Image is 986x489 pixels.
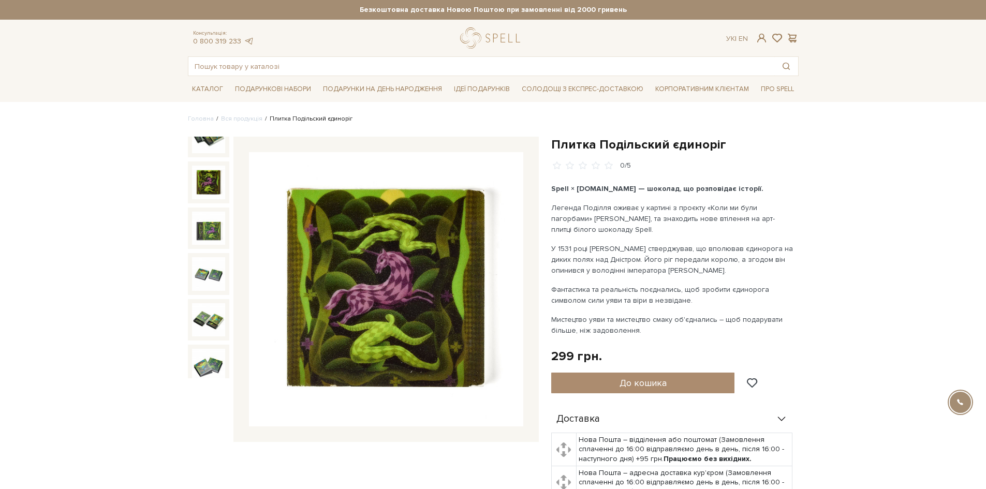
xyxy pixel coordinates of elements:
a: 0 800 319 233 [193,37,241,46]
h1: Плитка Подільский єдиноріг [551,137,799,153]
div: 299 грн. [551,348,602,364]
a: Ідеї подарунків [450,81,514,97]
li: Плитка Подільский єдиноріг [262,114,352,124]
a: Корпоративним клієнтам [651,81,753,97]
a: Подарункові набори [231,81,315,97]
a: Вся продукція [221,115,262,123]
p: Фантастика та реальність поєднались, щоб зробити єдинорога символом сили уяви та віри в незвідане. [551,284,794,306]
button: Пошук товару у каталозі [774,57,798,76]
td: Нова Пошта – відділення або поштомат (Замовлення сплаченні до 16:00 відправляємо день в день, піс... [577,433,792,466]
a: telegram [244,37,254,46]
span: | [735,34,737,43]
img: Плитка Подільский єдиноріг [192,257,225,290]
div: Ук [726,34,748,43]
a: Головна [188,115,214,123]
img: Плитка Подільский єдиноріг [192,212,225,245]
span: До кошика [620,377,667,389]
a: logo [460,27,525,49]
a: Про Spell [757,81,798,97]
a: Каталог [188,81,227,97]
button: До кошика [551,373,735,393]
div: 0/5 [620,161,631,171]
strong: Безкоштовна доставка Новою Поштою при замовленні від 2000 гривень [188,5,799,14]
a: En [739,34,748,43]
img: Плитка Подільский єдиноріг [192,349,225,382]
img: Плитка Подільский єдиноріг [249,152,523,426]
img: Плитка Подільский єдиноріг [192,303,225,336]
input: Пошук товару у каталозі [188,57,774,76]
img: Плитка Подільский єдиноріг [192,166,225,199]
p: Мистецтво уяви та мистецтво смаку об'єднались – щоб подарувати більше, ніж задоволення. [551,314,794,336]
span: Доставка [556,414,600,424]
a: Подарунки на День народження [319,81,446,97]
img: Плитка Подільский єдиноріг [192,120,225,153]
b: Spell × [DOMAIN_NAME] — шоколад, що розповідає історії. [551,184,763,193]
p: У 1531 році [PERSON_NAME] стверджував, що вполював єдинорога на диких полях над Дністром. Його рі... [551,243,794,276]
span: Консультація: [193,30,254,37]
a: Солодощі з експрес-доставкою [518,80,647,98]
p: Легенда Поділля оживає у картині з проєкту «Коли ми були пагорбами» [PERSON_NAME], та знаходить н... [551,202,794,235]
b: Працюємо без вихідних. [664,454,752,463]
